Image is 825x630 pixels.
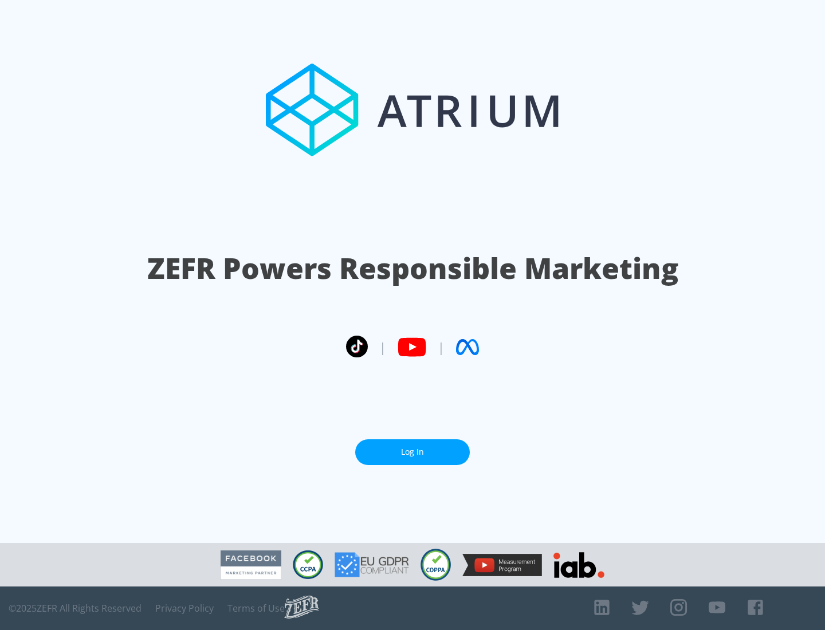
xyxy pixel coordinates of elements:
a: Log In [355,439,470,465]
img: COPPA Compliant [421,549,451,581]
a: Privacy Policy [155,603,214,614]
span: | [438,338,445,356]
span: | [379,338,386,356]
img: IAB [553,552,604,578]
h1: ZEFR Powers Responsible Marketing [147,249,678,288]
a: Terms of Use [227,603,285,614]
img: GDPR Compliant [335,552,409,577]
img: Facebook Marketing Partner [221,550,281,580]
img: CCPA Compliant [293,550,323,579]
img: YouTube Measurement Program [462,554,542,576]
span: © 2025 ZEFR All Rights Reserved [9,603,142,614]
